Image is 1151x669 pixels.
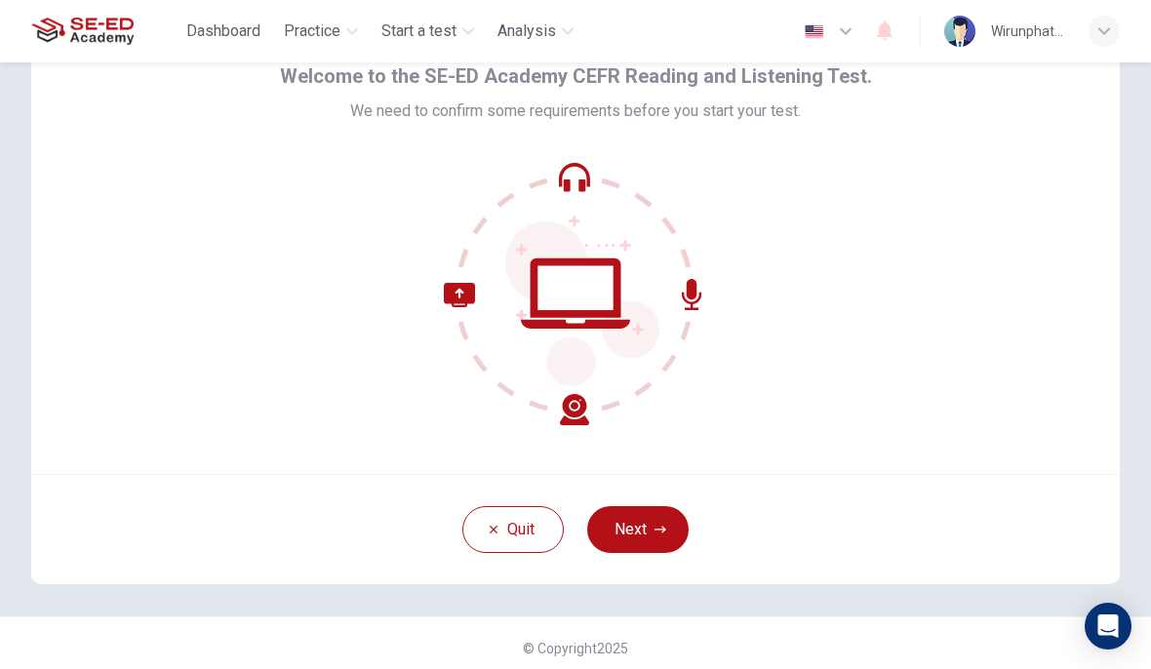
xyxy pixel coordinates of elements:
button: Analysis [490,14,581,49]
img: SE-ED Academy logo [31,12,134,51]
button: Start a test [374,14,482,49]
img: en [802,24,826,39]
button: Practice [276,14,366,49]
span: Analysis [497,20,556,43]
span: Welcome to the SE-ED Academy CEFR Reading and Listening Test. [280,60,872,92]
button: Dashboard [179,14,268,49]
span: Dashboard [186,20,260,43]
span: We need to confirm some requirements before you start your test. [350,99,801,123]
button: Quit [462,506,564,553]
img: Profile picture [944,16,975,47]
div: Open Intercom Messenger [1085,603,1131,649]
button: Next [587,506,689,553]
a: SE-ED Academy logo [31,12,179,51]
span: © Copyright 2025 [523,641,628,656]
span: Practice [284,20,340,43]
span: Start a test [381,20,456,43]
div: Wirunphat Suppanachai [991,20,1065,43]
